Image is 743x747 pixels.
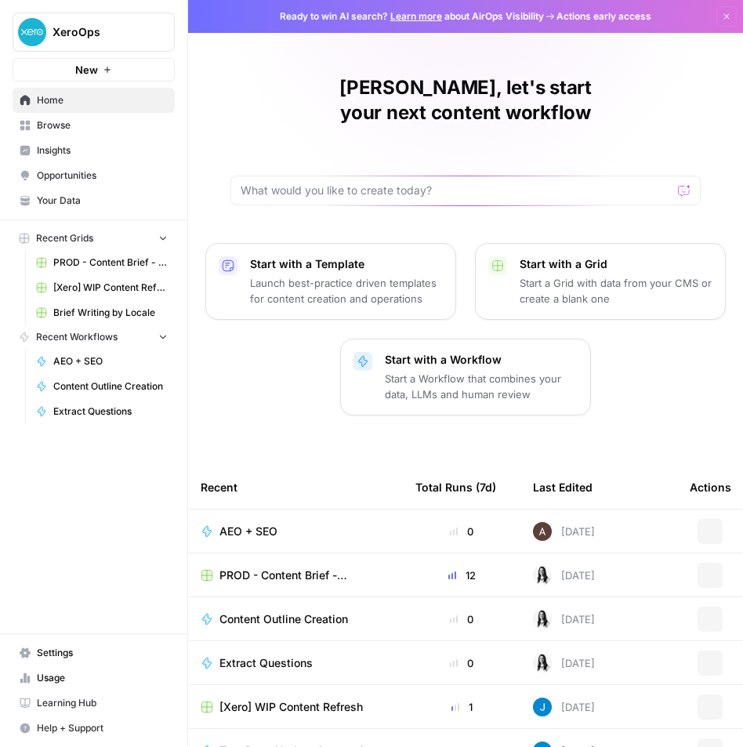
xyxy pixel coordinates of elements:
[201,466,390,509] div: Recent
[533,654,595,673] div: [DATE]
[13,88,175,113] a: Home
[13,188,175,213] a: Your Data
[201,699,390,715] a: [Xero] WIP Content Refresh
[280,9,544,24] span: Ready to win AI search? about AirOps Visibility
[533,610,552,629] img: zka6akx770trzh69562he2ydpv4t
[219,524,277,539] span: AEO + SEO
[533,698,595,716] div: [DATE]
[37,194,168,208] span: Your Data
[219,568,390,583] span: PROD - Content Brief - CoreAcquisition
[533,566,552,585] img: zka6akx770trzh69562he2ydpv4t
[533,698,552,716] img: f85hw8tywoplficgl91lqp4dk9qs
[13,13,175,52] button: Workspace: XeroOps
[13,691,175,716] a: Learning Hub
[415,466,496,509] div: Total Runs (7d)
[53,306,168,320] span: Brief Writing by Locale
[415,699,508,715] div: 1
[37,671,168,685] span: Usage
[29,275,175,300] a: [Xero] WIP Content Refresh
[241,183,672,198] input: What would you like to create today?
[475,243,726,320] button: Start with a GridStart a Grid with data from your CMS or create a blank one
[219,655,313,671] span: Extract Questions
[533,522,595,541] div: [DATE]
[415,568,508,583] div: 12
[340,339,591,415] button: Start with a WorkflowStart a Workflow that combines your data, LLMs and human review
[13,58,175,82] button: New
[13,640,175,665] a: Settings
[533,654,552,673] img: zka6akx770trzh69562he2ydpv4t
[250,275,443,306] p: Launch best-practice driven templates for content creation and operations
[415,524,508,539] div: 0
[53,404,168,419] span: Extract Questions
[13,138,175,163] a: Insights
[13,163,175,188] a: Opportunities
[415,655,508,671] div: 0
[201,611,390,627] a: Content Outline Creation
[37,646,168,660] span: Settings
[53,281,168,295] span: [Xero] WIP Content Refresh
[520,256,712,272] p: Start with a Grid
[533,566,595,585] div: [DATE]
[37,169,168,183] span: Opportunities
[201,568,390,583] a: PROD - Content Brief - CoreAcquisition
[230,75,701,125] h1: [PERSON_NAME], let's start your next content workflow
[201,655,390,671] a: Extract Questions
[13,325,175,349] button: Recent Workflows
[13,665,175,691] a: Usage
[556,9,651,24] span: Actions early access
[29,349,175,374] a: AEO + SEO
[690,466,731,509] div: Actions
[29,399,175,424] a: Extract Questions
[37,143,168,158] span: Insights
[201,524,390,539] a: AEO + SEO
[13,227,175,250] button: Recent Grids
[385,352,578,368] p: Start with a Workflow
[36,231,93,245] span: Recent Grids
[53,24,147,40] span: XeroOps
[533,466,593,509] div: Last Edited
[18,18,46,46] img: XeroOps Logo
[29,300,175,325] a: Brief Writing by Locale
[385,371,578,402] p: Start a Workflow that combines your data, LLMs and human review
[36,330,118,344] span: Recent Workflows
[13,716,175,741] button: Help + Support
[13,113,175,138] a: Browse
[250,256,443,272] p: Start with a Template
[205,243,456,320] button: Start with a TemplateLaunch best-practice driven templates for content creation and operations
[533,610,595,629] div: [DATE]
[533,522,552,541] img: wtbmvrjo3qvncyiyitl6zoukl9gz
[390,10,442,22] a: Learn more
[219,699,363,715] span: [Xero] WIP Content Refresh
[37,696,168,710] span: Learning Hub
[37,721,168,735] span: Help + Support
[53,379,168,393] span: Content Outline Creation
[53,354,168,368] span: AEO + SEO
[415,611,508,627] div: 0
[37,118,168,132] span: Browse
[75,62,98,78] span: New
[53,256,168,270] span: PROD - Content Brief - CoreAcquisition
[520,275,712,306] p: Start a Grid with data from your CMS or create a blank one
[29,374,175,399] a: Content Outline Creation
[37,93,168,107] span: Home
[29,250,175,275] a: PROD - Content Brief - CoreAcquisition
[219,611,348,627] span: Content Outline Creation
